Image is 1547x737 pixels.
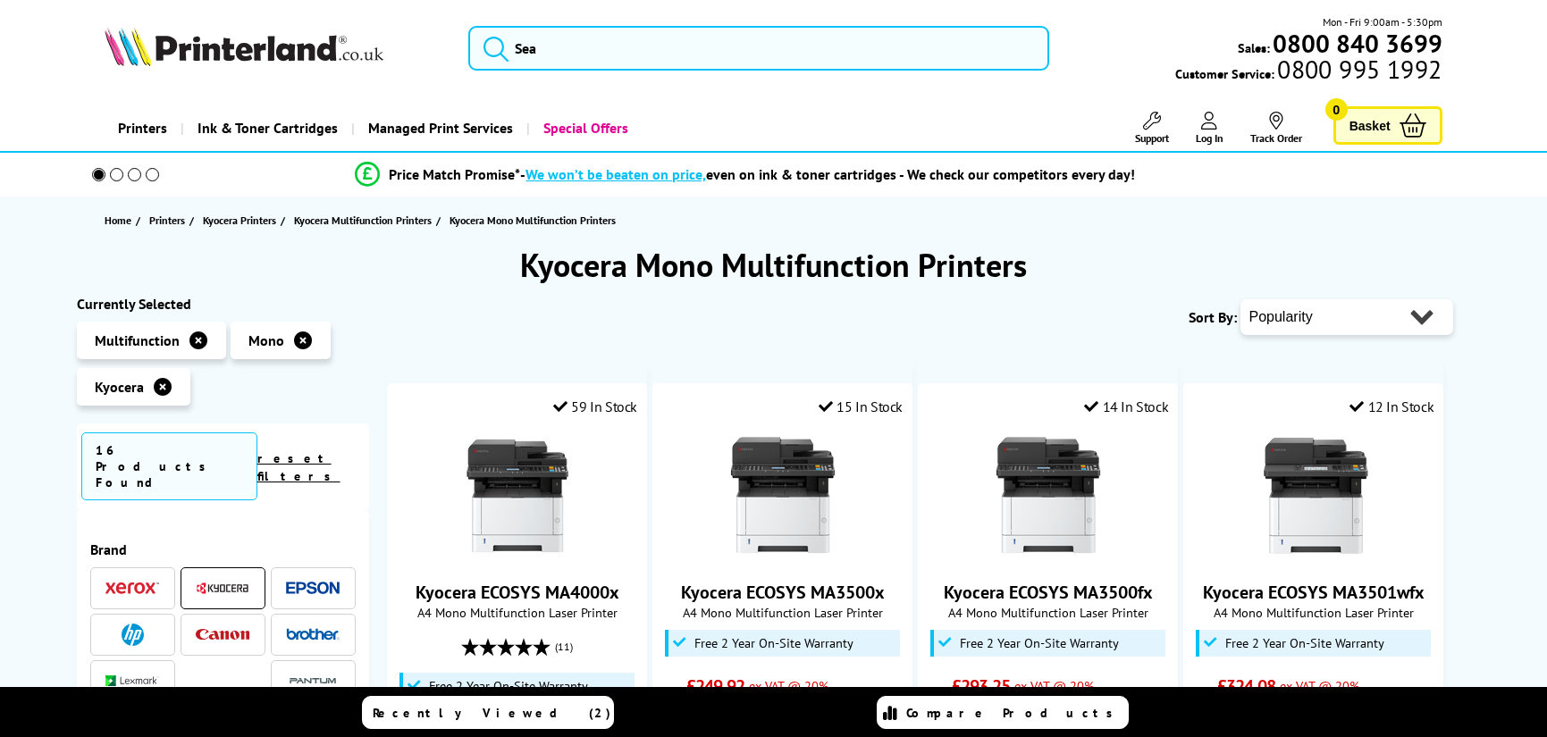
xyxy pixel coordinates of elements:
[95,378,144,396] span: Kyocera
[694,636,853,650] span: Free 2 Year On-Site Warranty
[1323,13,1442,30] span: Mon - Fri 9:00am - 5:30pm
[450,549,584,566] a: Kyocera ECOSYS MA4000x
[77,244,1471,286] h1: Kyocera Mono Multifunction Printers
[149,211,189,230] a: Printers
[105,577,159,599] a: Xerox
[468,26,1049,71] input: Sea
[122,624,144,646] img: HP
[1193,604,1433,621] span: A4 Mono Multifunction Laser Printer
[149,211,185,230] span: Printers
[1203,581,1425,604] a: Kyocera ECOSYS MA3501wfx
[928,604,1168,621] span: A4 Mono Multifunction Laser Printer
[105,105,181,151] a: Printers
[416,581,619,604] a: Kyocera ECOSYS MA4000x
[294,211,432,230] span: Kyocera Multifunction Printers
[105,670,159,692] a: Lexmark
[1274,61,1442,78] span: 0800 995 1992
[203,211,276,230] span: Kyocera Printers
[749,677,828,694] span: ex VAT @ 20%
[351,105,526,151] a: Managed Print Services
[1333,106,1442,145] a: Basket 0
[981,549,1115,566] a: Kyocera ECOSYS MA3500fx
[286,624,340,646] a: Brother
[555,630,573,664] span: (11)
[68,159,1424,190] li: modal_Promise
[257,450,341,484] a: reset filters
[1247,429,1381,563] img: Kyocera ECOSYS MA3501wfx
[662,604,903,621] span: A4 Mono Multifunction Laser Printer
[1238,39,1270,56] span: Sales:
[681,581,885,604] a: Kyocera ECOSYS MA3500x
[286,670,340,691] img: Pantum
[450,214,616,227] span: Kyocera Mono Multifunction Printers
[1196,112,1223,145] a: Log In
[1280,677,1359,694] span: ex VAT @ 20%
[553,398,637,415] div: 59 In Stock
[1217,674,1275,698] span: £324.08
[203,211,281,230] a: Kyocera Printers
[525,165,706,183] span: We won’t be beaten on price,
[877,696,1129,729] a: Compare Products
[373,705,611,721] span: Recently Viewed (2)
[105,624,159,646] a: HP
[286,628,340,641] img: Brother
[248,331,284,349] span: Mono
[196,624,249,646] a: Canon
[1270,35,1442,52] a: 0800 840 3699
[716,549,850,566] a: Kyocera ECOSYS MA3500x
[105,582,159,594] img: Xerox
[819,398,903,415] div: 15 In Stock
[1325,98,1348,121] span: 0
[1189,308,1237,326] span: Sort By:
[1349,113,1391,138] span: Basket
[981,429,1115,563] img: Kyocera ECOSYS MA3500fx
[1084,398,1168,415] div: 14 In Stock
[105,27,445,70] a: Printerland Logo
[906,705,1122,721] span: Compare Products
[520,165,1135,183] div: - even on ink & toner cartridges - We check our competitors every day!
[286,670,340,692] a: Pantum
[1273,27,1442,60] b: 0800 840 3699
[105,675,159,686] img: Lexmark
[716,429,850,563] img: Kyocera ECOSYS MA3500x
[960,636,1119,650] span: Free 2 Year On-Site Warranty
[286,577,340,599] a: Epson
[196,577,249,599] a: Kyocera
[1196,131,1223,145] span: Log In
[77,295,370,313] div: Currently Selected
[686,674,744,698] span: £249.92
[1225,636,1384,650] span: Free 2 Year On-Site Warranty
[1135,112,1169,145] a: Support
[526,105,642,151] a: Special Offers
[1250,112,1302,145] a: Track Order
[362,696,614,729] a: Recently Viewed (2)
[1349,398,1433,415] div: 12 In Stock
[429,679,588,693] span: Free 2 Year On-Site Warranty
[95,331,180,349] span: Multifunction
[389,165,520,183] span: Price Match Promise*
[952,674,1010,698] span: £293.25
[196,582,249,595] img: Kyocera
[181,105,351,151] a: Ink & Toner Cartridges
[1175,61,1442,82] span: Customer Service:
[397,604,637,621] span: A4 Mono Multifunction Laser Printer
[286,582,340,595] img: Epson
[1135,131,1169,145] span: Support
[196,629,249,641] img: Canon
[944,581,1153,604] a: Kyocera ECOSYS MA3500fx
[90,540,357,558] span: Brand
[81,432,257,500] span: 16 Products Found
[294,211,436,230] a: Kyocera Multifunction Printers
[198,105,338,151] span: Ink & Toner Cartridges
[1014,677,1094,694] span: ex VAT @ 20%
[105,211,136,230] a: Home
[1247,549,1381,566] a: Kyocera ECOSYS MA3501wfx
[450,429,584,563] img: Kyocera ECOSYS MA4000x
[105,27,383,66] img: Printerland Logo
